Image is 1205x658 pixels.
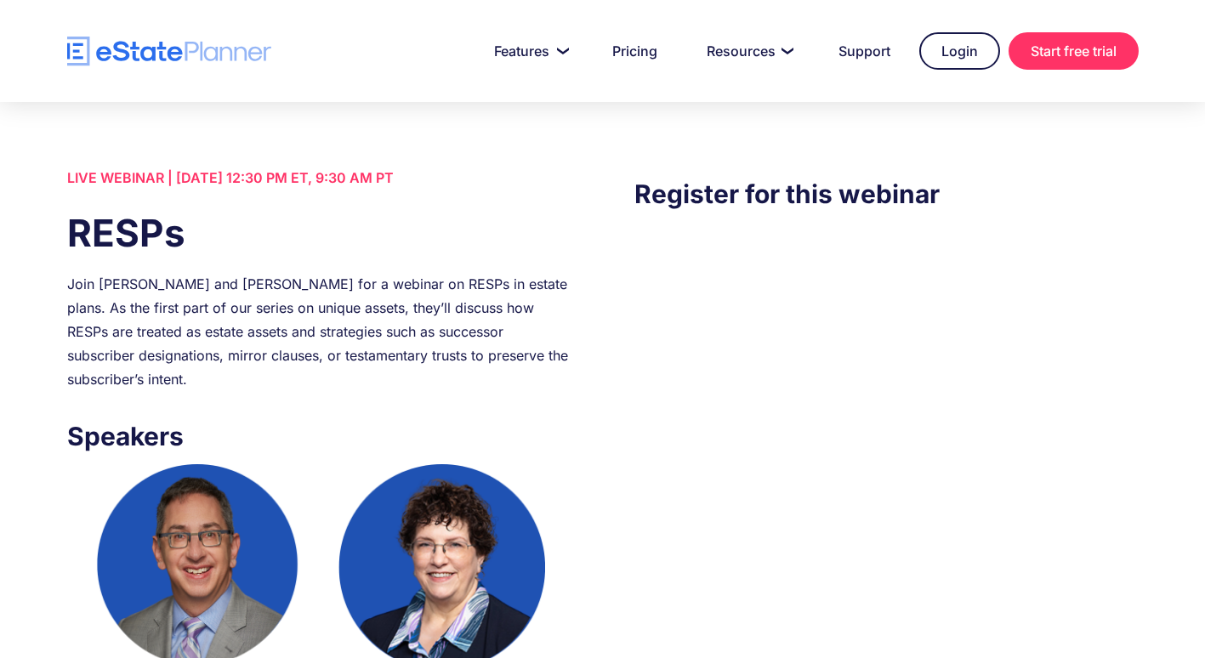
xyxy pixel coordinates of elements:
[686,34,810,68] a: Resources
[634,174,1138,213] h3: Register for this webinar
[1009,32,1139,70] a: Start free trial
[592,34,678,68] a: Pricing
[67,166,571,190] div: LIVE WEBINAR | [DATE] 12:30 PM ET, 9:30 AM PT
[67,207,571,259] h1: RESPs
[919,32,1000,70] a: Login
[634,247,1138,552] iframe: Form 0
[818,34,911,68] a: Support
[474,34,583,68] a: Features
[67,37,271,66] a: home
[67,417,571,456] h3: Speakers
[67,272,571,391] div: Join [PERSON_NAME] and [PERSON_NAME] for a webinar on RESPs in estate plans. As the first part of...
